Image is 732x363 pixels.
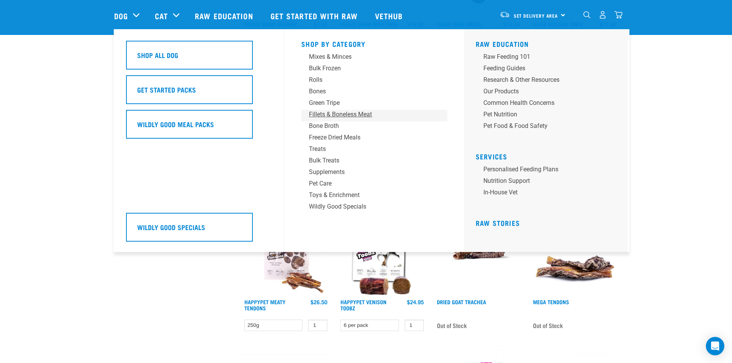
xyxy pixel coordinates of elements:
input: 1 [405,320,424,332]
a: Raw Feeding 101 [476,52,622,64]
a: Wildly Good Specials [301,202,447,214]
a: In-house vet [476,188,622,199]
a: Dog [114,10,128,22]
a: Mixes & Minces [301,52,447,64]
div: Fillets & Boneless Meat [309,110,429,119]
span: Set Delivery Area [514,14,558,17]
a: Bone Broth [301,121,447,133]
a: Raw Education [476,42,529,46]
h5: Get Started Packs [137,85,196,94]
h5: Shop By Category [301,40,447,46]
a: Rolls [301,75,447,87]
img: home-icon-1@2x.png [583,11,591,18]
a: Supplements [301,167,447,179]
a: Pet Nutrition [476,110,622,121]
a: Common Health Concerns [476,98,622,110]
div: Bones [309,87,429,96]
a: Get started with Raw [263,0,367,31]
input: 1 [308,320,327,332]
span: Out of Stock [437,320,467,331]
a: Pet Food & Food Safety [476,121,622,133]
div: Feeding Guides [483,64,603,73]
div: Green Tripe [309,98,429,108]
a: Happypet Venison Toobz [340,300,387,309]
a: Raw Stories [476,221,520,225]
a: Personalised Feeding Plans [476,165,622,176]
div: Bulk Treats [309,156,429,165]
a: Feeding Guides [476,64,622,75]
h5: Wildly Good Specials [137,222,205,232]
div: Bulk Frozen [309,64,429,73]
div: Wildly Good Specials [309,202,429,211]
h5: Shop All Dog [137,50,178,60]
img: home-icon@2x.png [614,11,622,19]
div: Bone Broth [309,121,429,131]
div: Common Health Concerns [483,98,603,108]
h5: Services [476,152,622,159]
a: Cat [155,10,168,22]
a: Bones [301,87,447,98]
div: Pet Nutrition [483,110,603,119]
div: Treats [309,144,429,154]
a: Vethub [367,0,413,31]
a: Toys & Enrichment [301,191,447,202]
a: Freeze Dried Meals [301,133,447,144]
div: Supplements [309,167,429,177]
div: Freeze Dried Meals [309,133,429,142]
a: Bulk Frozen [301,64,447,75]
a: Dried Goat Trachea [437,300,486,303]
div: Research & Other Resources [483,75,603,85]
a: Our Products [476,87,622,98]
div: $24.95 [407,299,424,305]
a: Shop All Dog [126,41,272,75]
div: Toys & Enrichment [309,191,429,200]
a: Nutrition Support [476,176,622,188]
a: Wildly Good Meal Packs [126,110,272,144]
a: Treats [301,144,447,156]
div: Open Intercom Messenger [706,337,724,355]
a: Pet Care [301,179,447,191]
div: Pet Food & Food Safety [483,121,603,131]
span: Out of Stock [533,320,563,331]
a: Mega Tendons [533,300,569,303]
a: Get Started Packs [126,75,272,110]
a: Fillets & Boneless Meat [301,110,447,121]
div: Rolls [309,75,429,85]
img: van-moving.png [500,11,510,18]
div: Our Products [483,87,603,96]
a: Bulk Treats [301,156,447,167]
div: Pet Care [309,179,429,188]
img: user.png [599,11,607,19]
div: Raw Feeding 101 [483,52,603,61]
a: Raw Education [187,0,262,31]
a: Happypet Meaty Tendons [244,300,285,309]
a: Research & Other Resources [476,75,622,87]
a: Wildly Good Specials [126,213,272,247]
div: Mixes & Minces [309,52,429,61]
h5: Wildly Good Meal Packs [137,119,214,129]
a: Green Tripe [301,98,447,110]
div: $26.50 [310,299,327,305]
